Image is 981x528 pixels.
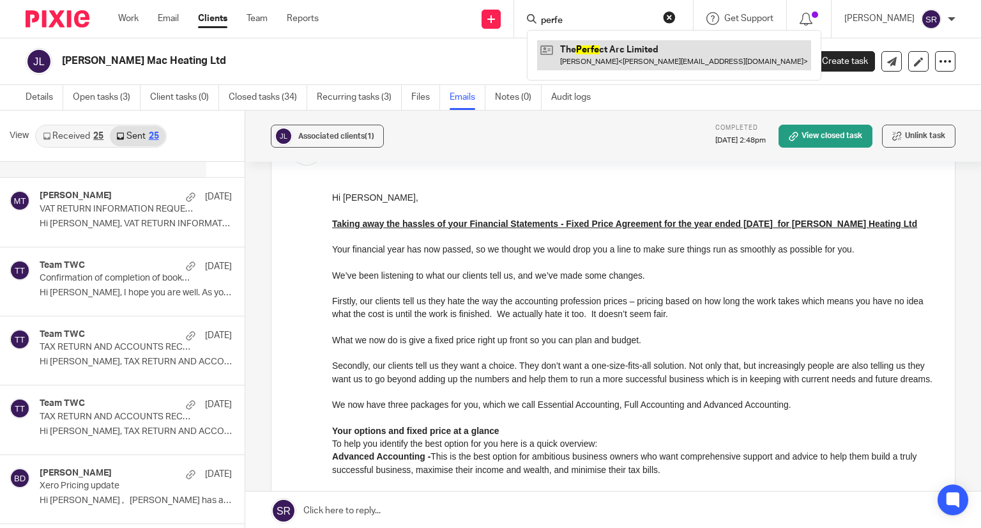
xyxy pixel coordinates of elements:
p: Hi [PERSON_NAME] , [PERSON_NAME] has advised that it’s... [40,495,232,506]
p: Hi [PERSON_NAME], TAX RETURN AND ACCOUNTS RECORDS... [40,426,232,437]
img: svg%3E [10,260,30,281]
p: Hi [PERSON_NAME], TAX RETURN AND ACCOUNTS RECORDS... [40,357,232,368]
img: svg%3E [10,398,30,419]
a: Create task [801,51,875,72]
a: Email [158,12,179,25]
p: Confirmation of completion of bookkeeping tasks [40,273,194,284]
p: [DATE] [205,468,232,481]
a: Recurring tasks (3) [317,85,402,110]
span: (1) [365,132,374,140]
span: Get Support [724,14,773,23]
img: svg%3E [274,127,293,146]
a: Open tasks (3) [73,85,141,110]
button: Unlink task [882,125,955,148]
h4: [PERSON_NAME] [40,190,112,201]
p: [DATE] [205,190,232,203]
a: Files [411,85,440,110]
p: [DATE] [205,260,232,273]
a: Clients [198,12,227,25]
a: Client tasks (0) [150,85,219,110]
button: Associated clients(1) [271,125,384,148]
a: Notes (0) [495,85,542,110]
h4: [PERSON_NAME] [40,468,112,479]
p: Xero Pricing update [40,481,194,492]
img: svg%3E [26,48,52,75]
span: Completed [715,125,758,131]
a: Received25 [36,126,110,146]
a: Emails [450,85,485,110]
div: 25 [149,132,159,141]
a: Team [247,12,268,25]
p: TAX RETURN AND ACCOUNTS RECORDS REQUEST [40,412,194,423]
p: VAT RETURN INFORMATION REQUEST [40,204,194,215]
input: Search [540,15,655,27]
img: svg%3E [10,468,30,488]
p: [DATE] [205,398,232,411]
span: View [10,129,29,143]
h4: Team TWC [40,398,85,409]
img: svg%3E [921,9,941,29]
p: [DATE] 2:48pm [715,136,766,146]
img: Pixie [26,10,89,27]
a: Audit logs [551,85,600,110]
p: Hi [PERSON_NAME], VAT RETURN INFORMATION REQUEST ... [40,219,232,229]
p: [PERSON_NAME] [844,12,915,25]
span: Associated clients [298,132,374,140]
h2: [PERSON_NAME] Mac Heating Ltd [62,54,638,68]
img: svg%3E [10,190,30,211]
button: Clear [663,11,676,24]
a: Reports [287,12,319,25]
a: Work [118,12,139,25]
a: Details [26,85,63,110]
p: Hi [PERSON_NAME], I hope you are well. As your... [40,288,232,299]
p: [DATE] [205,329,232,342]
h4: Team TWC [40,329,85,340]
a: View closed task [779,125,872,148]
div: 25 [93,132,103,141]
a: Closed tasks (34) [229,85,307,110]
img: svg%3E [10,329,30,350]
h4: Team TWC [40,260,85,271]
a: Sent25 [110,126,165,146]
p: TAX RETURN AND ACCOUNTS RECORDS REQUEST [40,342,194,353]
